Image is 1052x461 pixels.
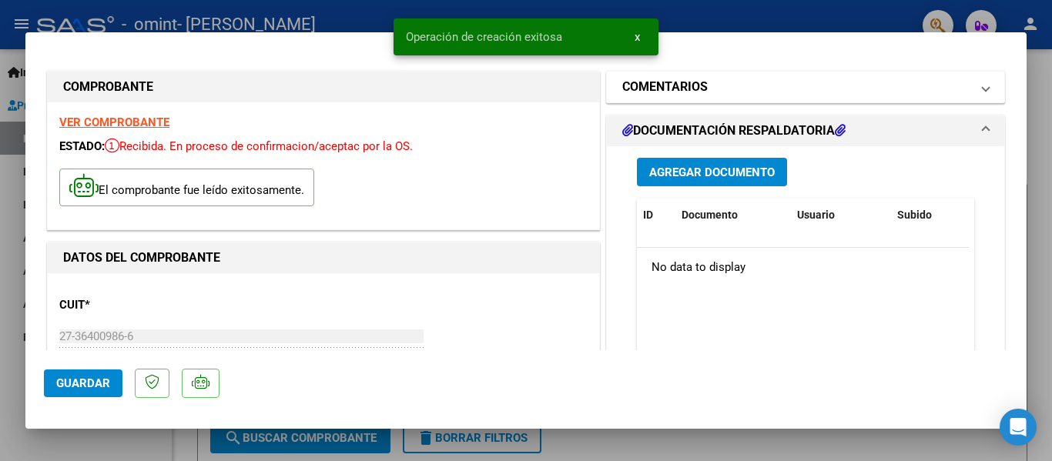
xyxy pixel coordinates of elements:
div: No data to display [637,248,969,286]
datatable-header-cell: Documento [675,199,791,232]
span: x [635,30,640,44]
span: Guardar [56,376,110,390]
span: Recibida. En proceso de confirmacion/aceptac por la OS. [105,139,413,153]
span: ESTADO: [59,139,105,153]
span: Documento [682,209,738,221]
p: El comprobante fue leído exitosamente. [59,169,314,206]
div: Open Intercom Messenger [1000,409,1037,446]
h1: DOCUMENTACIÓN RESPALDATORIA [622,122,846,140]
span: Operación de creación exitosa [406,29,562,45]
span: Usuario [797,209,835,221]
mat-expansion-panel-header: COMENTARIOS [607,72,1004,102]
p: CUIT [59,296,218,314]
button: Agregar Documento [637,158,787,186]
datatable-header-cell: Acción [968,199,1045,232]
span: Agregar Documento [649,165,775,179]
strong: COMPROBANTE [63,79,153,94]
h1: COMENTARIOS [622,78,708,96]
mat-expansion-panel-header: DOCUMENTACIÓN RESPALDATORIA [607,115,1004,146]
span: ID [643,209,653,221]
datatable-header-cell: Subido [891,199,968,232]
a: VER COMPROBANTE [59,115,169,129]
button: x [622,23,652,51]
datatable-header-cell: Usuario [791,199,891,232]
datatable-header-cell: ID [637,199,675,232]
button: Guardar [44,369,122,397]
span: Subido [897,209,932,221]
strong: DATOS DEL COMPROBANTE [63,250,220,265]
